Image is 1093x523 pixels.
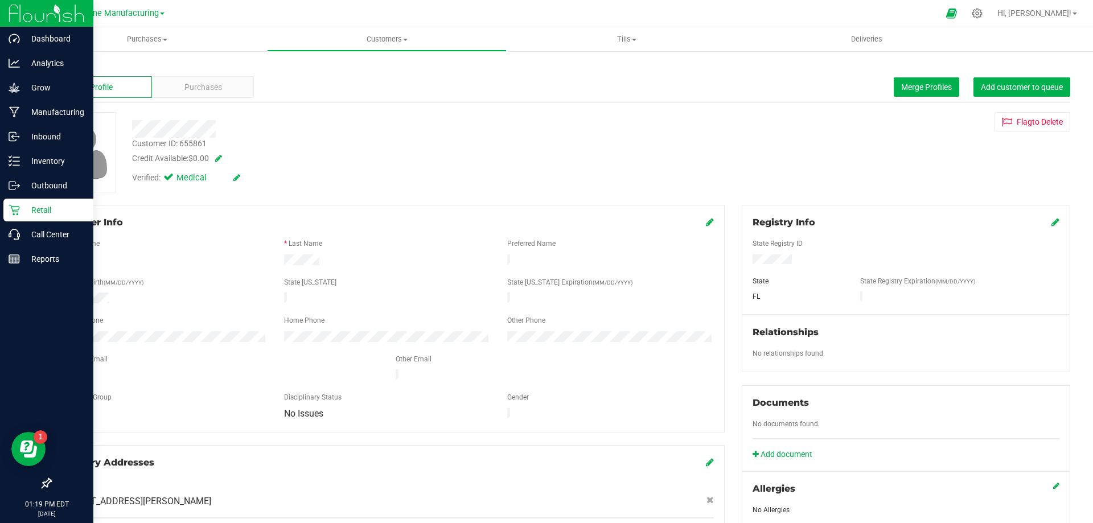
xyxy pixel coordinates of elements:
span: [STREET_ADDRESS][PERSON_NAME] [61,495,211,508]
div: Customer ID: 655861 [132,138,207,150]
inline-svg: Inventory [9,155,20,167]
p: Reports [20,252,88,266]
span: Allergies [753,483,795,494]
inline-svg: Inbound [9,131,20,142]
a: Customers [267,27,507,51]
div: No Allergies [753,505,1059,515]
span: Deliveries [836,34,898,44]
inline-svg: Grow [9,82,20,93]
inline-svg: Outbound [9,180,20,191]
div: Verified: [132,172,240,184]
label: Disciplinary Status [284,392,342,402]
span: Sunshine Manufacturing [68,9,159,18]
label: Other Phone [507,315,545,326]
span: No documents found. [753,420,820,428]
inline-svg: Call Center [9,229,20,240]
span: $0.00 [188,154,209,163]
div: State [744,276,852,286]
span: Add customer to queue [981,83,1063,92]
label: Date of Birth [65,277,143,287]
iframe: Resource center [11,432,46,466]
span: Tills [507,34,746,44]
p: Inbound [20,130,88,143]
button: Merge Profiles [894,77,959,97]
p: Dashboard [20,32,88,46]
p: Retail [20,203,88,217]
label: Gender [507,392,529,402]
label: State [US_STATE] Expiration [507,277,632,287]
iframe: Resource center unread badge [34,430,47,444]
span: Purchases [184,81,222,93]
label: State Registry Expiration [860,276,975,286]
p: Call Center [20,228,88,241]
label: Home Phone [284,315,324,326]
span: (MM/DD/YYYY) [593,279,632,286]
span: Customers [268,34,506,44]
p: Grow [20,81,88,94]
label: Last Name [289,238,322,249]
span: Registry Info [753,217,815,228]
span: Open Ecommerce Menu [939,2,964,24]
label: State [US_STATE] [284,277,336,287]
div: Credit Available: [132,153,634,164]
a: Purchases [27,27,267,51]
p: Outbound [20,179,88,192]
span: Profile [90,81,113,93]
span: No Issues [284,408,323,419]
inline-svg: Manufacturing [9,106,20,118]
span: Medical [176,172,222,184]
span: (MM/DD/YYYY) [104,279,143,286]
span: Purchases [27,34,267,44]
inline-svg: Retail [9,204,20,216]
label: Preferred Name [507,238,556,249]
p: Analytics [20,56,88,70]
span: Delivery Addresses [61,457,154,468]
p: Inventory [20,154,88,168]
label: State Registry ID [753,238,803,249]
inline-svg: Reports [9,253,20,265]
button: Flagto Delete [995,112,1070,131]
label: Other Email [396,354,432,364]
a: Tills [507,27,746,51]
span: Documents [753,397,809,408]
p: 01:19 PM EDT [5,499,88,509]
div: Manage settings [970,8,984,19]
span: Relationships [753,327,819,337]
a: Add document [753,448,818,460]
a: Deliveries [747,27,987,51]
span: Merge Profiles [901,83,952,92]
inline-svg: Dashboard [9,33,20,44]
button: Add customer to queue [973,77,1070,97]
span: Hi, [PERSON_NAME]! [997,9,1071,18]
span: (MM/DD/YYYY) [935,278,975,285]
p: Manufacturing [20,105,88,119]
p: [DATE] [5,509,88,518]
label: No relationships found. [753,348,825,359]
inline-svg: Analytics [9,57,20,69]
div: FL [744,291,852,302]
